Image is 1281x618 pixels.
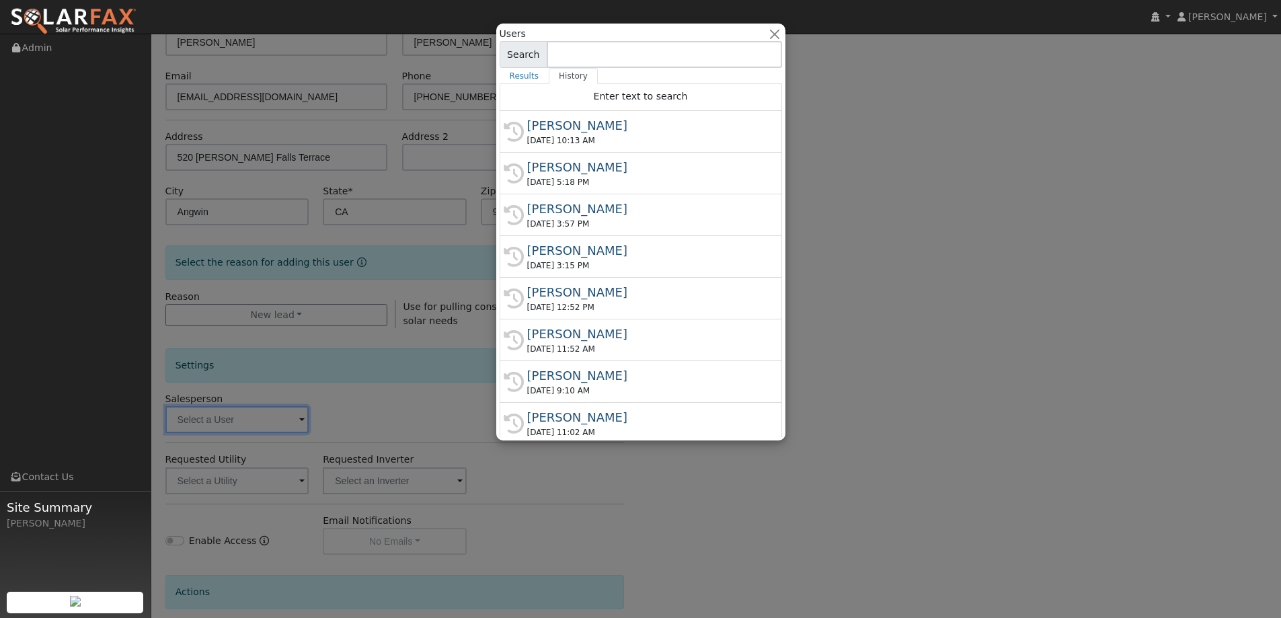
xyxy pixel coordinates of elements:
span: Enter text to search [594,91,688,102]
i: History [504,288,524,309]
img: retrieve [70,596,81,607]
div: [DATE] 5:18 PM [527,176,767,188]
span: [PERSON_NAME] [1188,11,1267,22]
div: [DATE] 10:13 AM [527,134,767,147]
div: [PERSON_NAME] [527,158,767,176]
div: [DATE] 11:02 AM [527,426,767,438]
i: History [504,247,524,267]
div: [PERSON_NAME] [527,408,767,426]
div: [DATE] 11:52 AM [527,343,767,355]
span: Search [500,41,547,68]
div: [DATE] 9:10 AM [527,385,767,397]
i: History [504,372,524,392]
div: [PERSON_NAME] [527,366,767,385]
span: Users [500,27,526,41]
span: Site Summary [7,498,144,516]
div: [DATE] 3:57 PM [527,218,767,230]
i: History [504,414,524,434]
div: [PERSON_NAME] [527,241,767,260]
div: [PERSON_NAME] [527,116,767,134]
div: [PERSON_NAME] [527,325,767,343]
a: Results [500,68,549,84]
div: [PERSON_NAME] [7,516,144,531]
a: History [549,68,598,84]
i: History [504,122,524,142]
div: [PERSON_NAME] [527,283,767,301]
i: History [504,163,524,184]
div: [DATE] 3:15 PM [527,260,767,272]
i: History [504,330,524,350]
i: History [504,205,524,225]
div: [PERSON_NAME] [527,200,767,218]
img: SolarFax [10,7,137,36]
div: [DATE] 12:52 PM [527,301,767,313]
